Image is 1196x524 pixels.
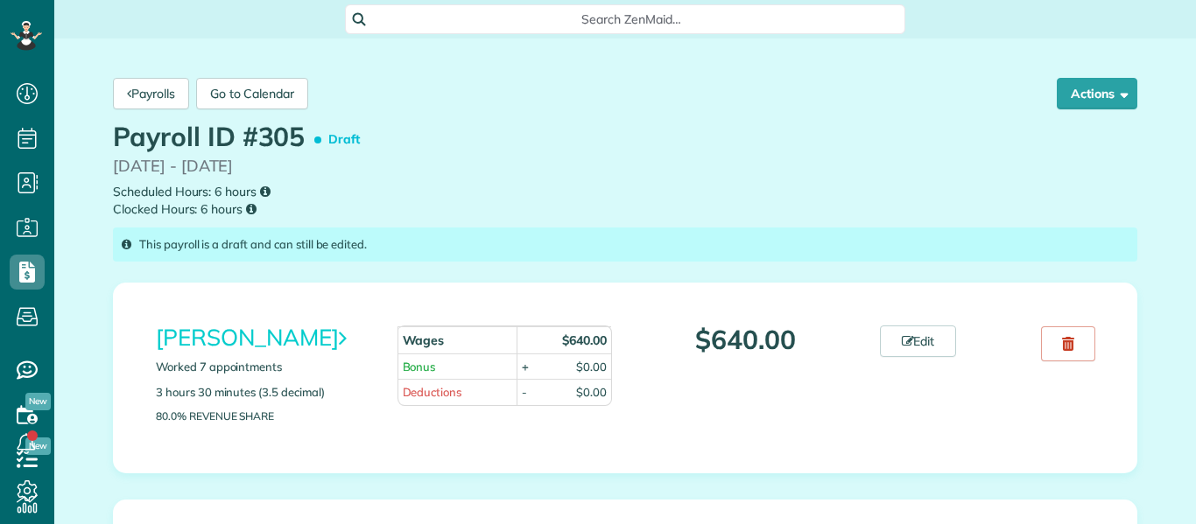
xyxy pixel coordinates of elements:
a: Go to Calendar [196,78,308,109]
p: 80.0% Revenue Share [156,410,371,422]
p: Worked 7 appointments [156,359,371,375]
strong: $640.00 [562,332,607,348]
a: [PERSON_NAME] [156,323,346,352]
h1: Payroll ID #305 [113,122,368,155]
td: Bonus [397,353,517,380]
div: $0.00 [576,384,607,401]
p: [DATE] - [DATE] [113,155,1137,178]
button: Actions [1057,78,1137,109]
a: Edit [880,325,957,357]
span: New [25,393,51,410]
small: Scheduled Hours: 6 hours Clocked Hours: 6 hours [113,183,1137,219]
td: Deductions [397,379,517,405]
strong: Wages [403,332,445,348]
span: Draft [318,124,367,155]
a: Payrolls [113,78,189,109]
div: - [522,384,527,401]
div: + [522,359,529,375]
p: $640.00 [638,325,854,354]
p: 3 hours 30 minutes (3.5 decimal) [156,384,371,401]
div: This payroll is a draft and can still be edited. [113,227,1137,262]
div: $0.00 [576,359,607,375]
